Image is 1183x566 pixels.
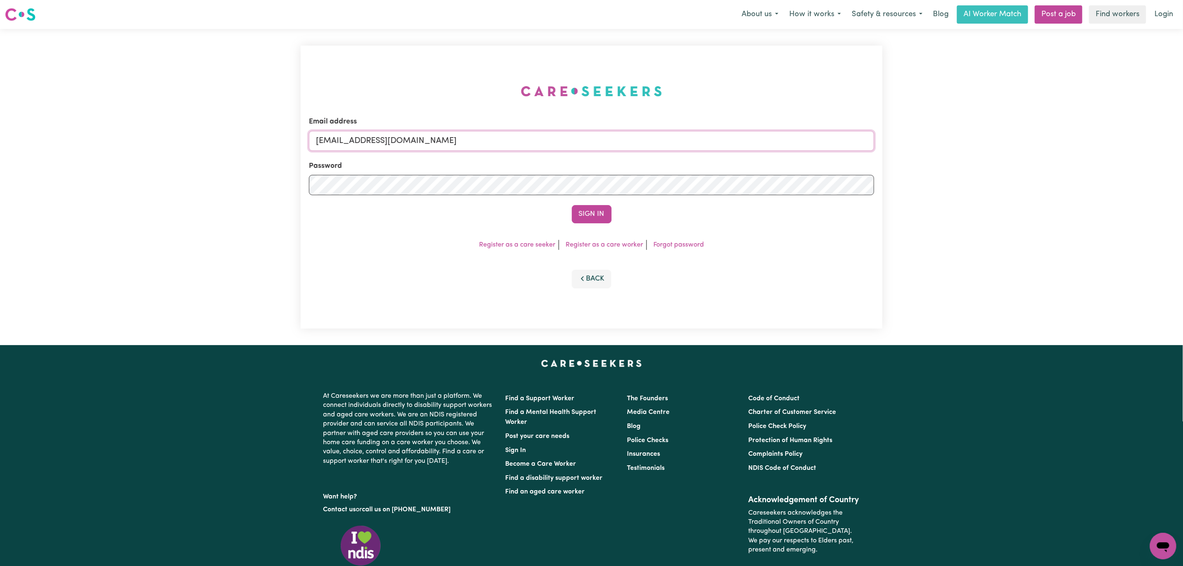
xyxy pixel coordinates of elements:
a: Find a disability support worker [506,475,603,481]
img: Careseekers logo [5,7,36,22]
a: Blog [928,5,954,24]
label: Password [309,161,342,172]
a: Complaints Policy [748,451,802,457]
a: Find an aged care worker [506,489,585,495]
a: Register as a care worker [566,242,643,248]
button: Back [572,270,612,288]
a: Post your care needs [506,433,570,440]
button: About us [736,6,784,23]
a: Media Centre [627,409,670,416]
a: Find a Support Worker [506,395,575,402]
a: Testimonials [627,465,665,472]
a: Careseekers home page [541,360,642,367]
label: Email address [309,116,357,127]
a: AI Worker Match [957,5,1028,24]
a: Contact us [323,506,356,513]
p: Careseekers acknowledges the Traditional Owners of Country throughout [GEOGRAPHIC_DATA]. We pay o... [748,505,860,558]
iframe: Button to launch messaging window, conversation in progress [1150,533,1176,559]
input: Email address [309,131,874,151]
a: Forgot password [653,242,704,248]
a: Login [1149,5,1178,24]
button: Safety & resources [846,6,928,23]
a: Careseekers logo [5,5,36,24]
a: Charter of Customer Service [748,409,836,416]
button: How it works [784,6,846,23]
a: NDIS Code of Conduct [748,465,816,472]
a: Post a job [1035,5,1082,24]
a: Register as a care seeker [479,242,555,248]
p: At Careseekers we are more than just a platform. We connect individuals directly to disability su... [323,388,496,469]
p: or [323,502,496,518]
a: Protection of Human Rights [748,437,832,444]
a: Insurances [627,451,660,457]
h2: Acknowledgement of Country [748,495,860,505]
a: Police Check Policy [748,423,806,430]
button: Sign In [572,205,612,223]
a: Find a Mental Health Support Worker [506,409,597,426]
a: Find workers [1089,5,1146,24]
a: Sign In [506,447,526,454]
a: Become a Care Worker [506,461,576,467]
p: Want help? [323,489,496,501]
a: Blog [627,423,641,430]
a: The Founders [627,395,668,402]
a: Code of Conduct [748,395,800,402]
a: Police Checks [627,437,668,444]
a: call us on [PHONE_NUMBER] [362,506,451,513]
